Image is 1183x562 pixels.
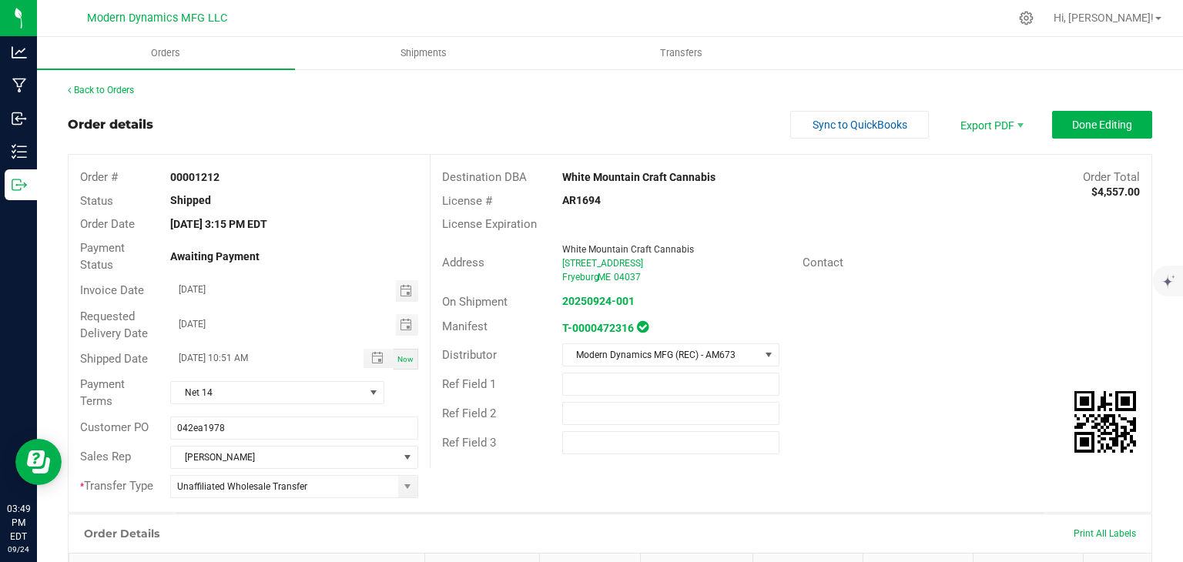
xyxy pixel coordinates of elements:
[442,256,484,269] span: Address
[80,194,113,208] span: Status
[80,420,149,434] span: Customer PO
[1074,528,1136,539] span: Print All Labels
[170,250,260,263] strong: Awaiting Payment
[80,170,118,184] span: Order #
[7,502,30,544] p: 03:49 PM EDT
[397,355,414,363] span: Now
[442,406,496,420] span: Ref Field 2
[12,177,27,192] inline-svg: Outbound
[80,217,135,231] span: Order Date
[562,194,601,206] strong: AR1694
[639,46,723,60] span: Transfers
[944,111,1037,139] li: Export PDF
[396,314,418,336] span: Toggle calendar
[442,217,537,231] span: License Expiration
[1054,12,1154,24] span: Hi, [PERSON_NAME]!
[442,295,508,309] span: On Shipment
[80,309,148,341] span: Requested Delivery Date
[442,348,497,362] span: Distributor
[80,283,144,297] span: Invoice Date
[7,544,30,555] p: 09/24
[171,382,364,403] span: Net 14
[12,45,27,60] inline-svg: Analytics
[813,119,907,131] span: Sync to QuickBooks
[12,78,27,93] inline-svg: Manufacturing
[1074,391,1136,453] qrcode: 00001212
[80,352,148,366] span: Shipped Date
[790,111,929,139] button: Sync to QuickBooks
[553,37,811,69] a: Transfers
[12,144,27,159] inline-svg: Inventory
[68,115,153,134] div: Order details
[87,12,227,25] span: Modern Dynamics MFG LLC
[80,450,131,463] span: Sales Rep
[1052,111,1152,139] button: Done Editing
[1072,119,1132,131] span: Done Editing
[170,194,211,206] strong: Shipped
[396,280,418,302] span: Toggle calendar
[295,37,553,69] a: Shipments
[442,377,496,391] span: Ref Field 1
[171,447,397,468] span: [PERSON_NAME]
[442,170,527,184] span: Destination DBA
[130,46,201,60] span: Orders
[562,244,694,255] span: White Mountain Craft Cannabis
[80,377,125,409] span: Payment Terms
[80,479,153,493] span: Transfer Type
[80,241,125,273] span: Payment Status
[170,218,267,230] strong: [DATE] 3:15 PM EDT
[442,436,496,450] span: Ref Field 3
[442,319,488,333] span: Manifest
[562,272,599,283] span: Fryeburg
[637,319,648,335] span: In Sync
[171,349,347,368] input: Date/Time
[614,272,641,283] span: 04037
[68,85,134,95] a: Back to Orders
[562,322,634,334] a: T-0000472316
[12,111,27,126] inline-svg: Inbound
[37,37,295,69] a: Orders
[562,258,643,269] span: [STREET_ADDRESS]
[598,272,611,283] span: ME
[84,527,159,540] h1: Order Details
[442,194,492,208] span: License #
[1074,391,1136,453] img: Scan me!
[596,272,598,283] span: ,
[170,171,220,183] strong: 00001212
[563,344,759,366] span: Modern Dynamics MFG (REC) - AM673
[364,349,394,368] span: Toggle popup
[562,295,635,307] a: 20250924-001
[380,46,468,60] span: Shipments
[1091,186,1140,198] strong: $4,557.00
[803,256,843,269] span: Contact
[1017,11,1036,25] div: Manage settings
[562,171,715,183] strong: White Mountain Craft Cannabis
[15,439,62,485] iframe: Resource center
[1083,170,1140,184] span: Order Total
